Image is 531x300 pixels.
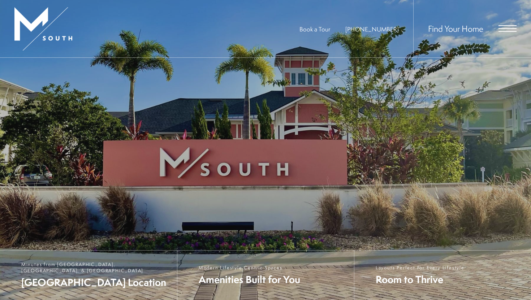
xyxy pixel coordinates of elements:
[498,25,517,32] button: Open Menu
[345,25,399,33] a: Call Us at 813-570-8014
[14,7,72,51] img: MSouth
[21,261,170,274] span: Minutes from [GEOGRAPHIC_DATA], [GEOGRAPHIC_DATA], & [GEOGRAPHIC_DATA]
[428,23,483,34] a: Find Your Home
[345,25,399,33] span: [PHONE_NUMBER]
[21,275,170,289] span: [GEOGRAPHIC_DATA] Location
[299,25,330,33] a: Book a Tour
